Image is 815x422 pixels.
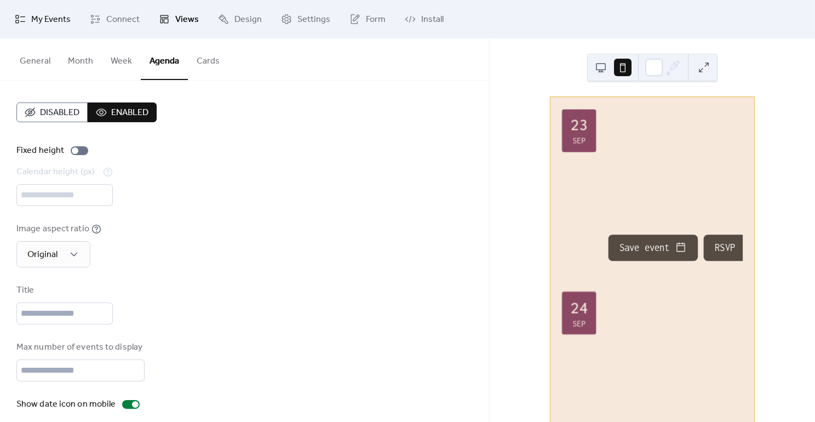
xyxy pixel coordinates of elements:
span: - [663,379,668,399]
div: The Art of Short Story Workshop with Kweli Journal [608,288,743,350]
button: Month [59,38,102,79]
div: ​ [608,135,622,155]
button: RSVP [704,235,747,261]
a: Views [151,4,207,34]
span: Original [27,246,58,263]
a: Settings [273,4,338,34]
span: 8:30pm [669,379,703,399]
a: Connect [82,4,148,34]
span: Connect [106,13,140,26]
div: 23 [570,116,587,133]
div: Max number of events to display [16,341,142,354]
span: [DATE] [629,135,663,155]
span: My Events [31,13,71,26]
span: Form [366,13,386,26]
div: Sep [572,319,585,328]
button: Disabled [16,102,88,122]
div: Fixed height [16,144,64,157]
div: ​ [608,175,622,196]
div: ​ [608,155,622,175]
button: Week [102,38,141,79]
div: Show date icon on mobile [16,398,116,411]
span: Settings [297,13,330,26]
span: 6:30pm [629,379,663,399]
div: Title [16,284,111,297]
a: [STREET_ADDRESS][PERSON_NAME] [629,175,743,196]
button: Cards [188,38,228,79]
div: ​ [608,358,622,379]
a: My Events [7,4,79,34]
span: 9:00pm [669,155,703,175]
span: Install [421,13,444,26]
button: ​Show more [608,204,680,223]
div: Books & Boards [608,106,743,126]
span: Show more [629,204,680,223]
a: Form [341,4,394,34]
a: Design [210,4,270,34]
span: [DATE] [629,358,663,379]
a: [STREET_ADDRESS][PERSON_NAME] [629,399,743,419]
button: General [11,38,59,79]
span: Design [234,13,262,26]
span: Enabled [111,106,148,119]
div: Sep [572,136,585,145]
a: Install [397,4,452,34]
span: Disabled [40,106,79,119]
span: 7:00pm [629,155,663,175]
div: ​ [608,379,622,399]
button: Save event [608,235,698,261]
span: Views [175,13,199,26]
button: Agenda [141,38,188,80]
div: 24 [570,299,587,316]
span: - [663,155,668,175]
button: Enabled [88,102,157,122]
div: ​ [608,399,622,419]
div: ​ [608,204,622,223]
div: Image aspect ratio [16,223,89,236]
